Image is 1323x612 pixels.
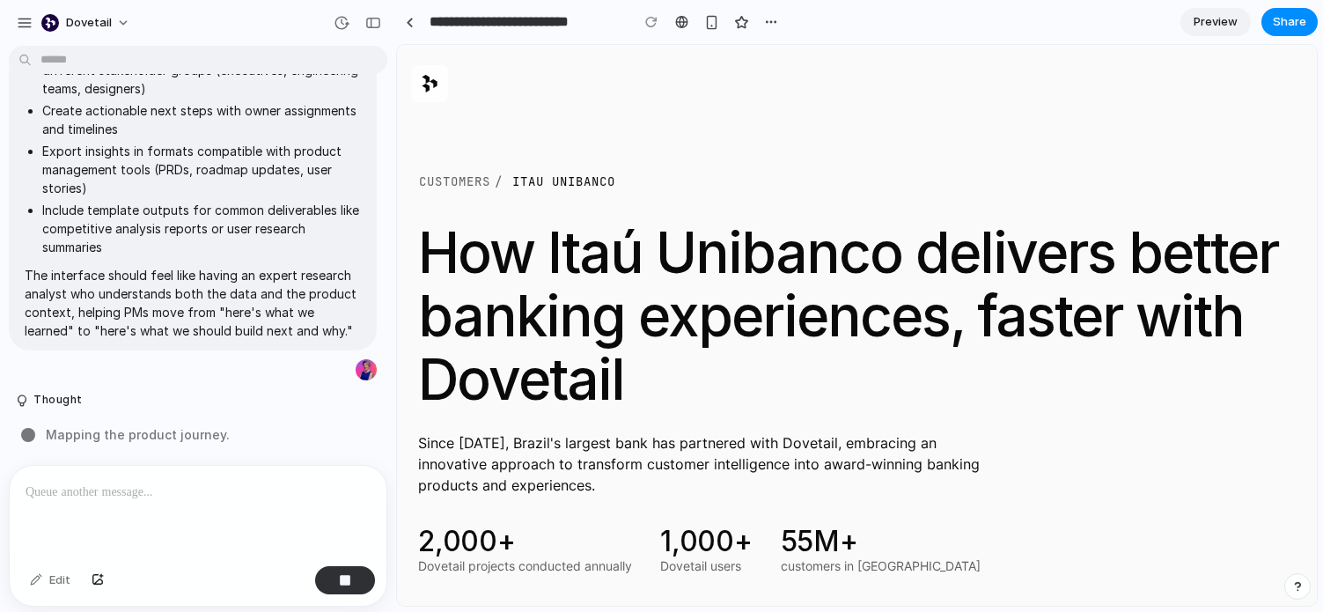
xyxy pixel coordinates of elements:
[109,127,224,148] button: Itau Unibanco
[1194,13,1238,31] span: Preview
[21,387,592,451] p: Since [DATE], Brazil's largest bank has partnered with Dovetail, embracing an innovative approach...
[42,142,361,197] li: Export insights in formats compatible with product management tools (PRDs, roadmap updates, user ...
[1180,8,1251,36] a: Preview
[34,9,139,37] button: dovetail
[263,514,356,528] p: Dovetail users
[66,14,112,32] span: dovetail
[42,201,361,256] li: Include template outputs for common deliverables like competitive analysis reports or user resear...
[263,479,356,514] p: 1,000+
[42,101,361,138] li: Create actionable next steps with owner assignments and timelines
[21,176,899,366] h2: How Itaú Unibanco delivers better banking experiences, faster with Dovetail
[46,425,230,444] span: Mapping the product journey .
[384,514,584,528] p: customers in [GEOGRAPHIC_DATA]
[21,514,235,528] p: Dovetail projects conducted annually
[1273,13,1306,31] span: Share
[25,266,361,340] p: The interface should feel like having an expert research analyst who understands both the data an...
[384,479,584,514] p: 55M+
[98,129,106,146] p: /
[1261,8,1318,36] button: Share
[21,128,94,147] a: Customers
[21,479,235,514] p: 2,000+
